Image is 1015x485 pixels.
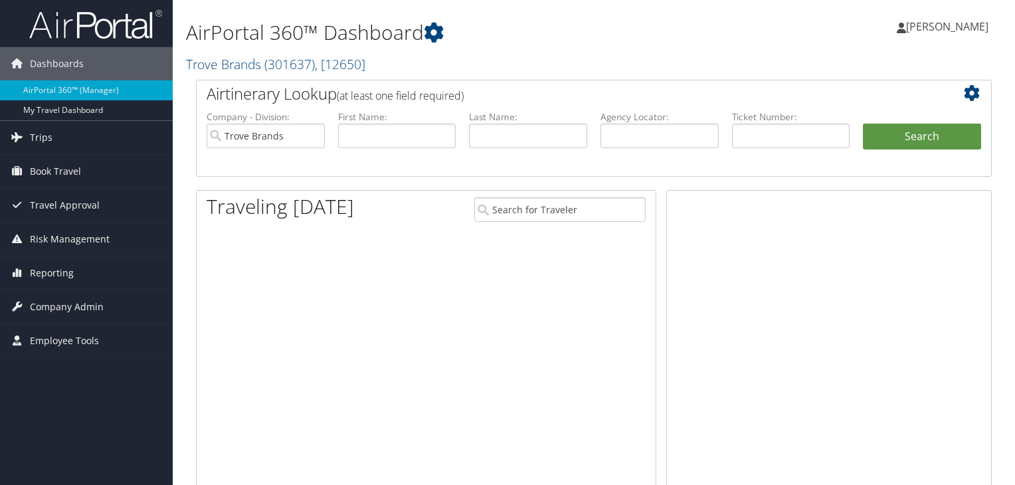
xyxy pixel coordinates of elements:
[264,55,315,73] span: ( 301637 )
[207,193,354,221] h1: Traveling [DATE]
[30,189,100,222] span: Travel Approval
[30,47,84,80] span: Dashboards
[315,55,365,73] span: , [ 12650 ]
[30,290,104,324] span: Company Admin
[600,110,719,124] label: Agency Locator:
[338,110,456,124] label: First Name:
[897,7,1002,47] a: [PERSON_NAME]
[186,19,730,47] h1: AirPortal 360™ Dashboard
[474,197,646,222] input: Search for Traveler
[186,55,365,73] a: Trove Brands
[906,19,988,34] span: [PERSON_NAME]
[863,124,981,150] button: Search
[30,223,110,256] span: Risk Management
[30,256,74,290] span: Reporting
[732,110,850,124] label: Ticket Number:
[207,110,325,124] label: Company - Division:
[30,155,81,188] span: Book Travel
[30,121,52,154] span: Trips
[337,88,464,103] span: (at least one field required)
[469,110,587,124] label: Last Name:
[207,82,915,105] h2: Airtinerary Lookup
[29,9,162,40] img: airportal-logo.png
[30,324,99,357] span: Employee Tools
